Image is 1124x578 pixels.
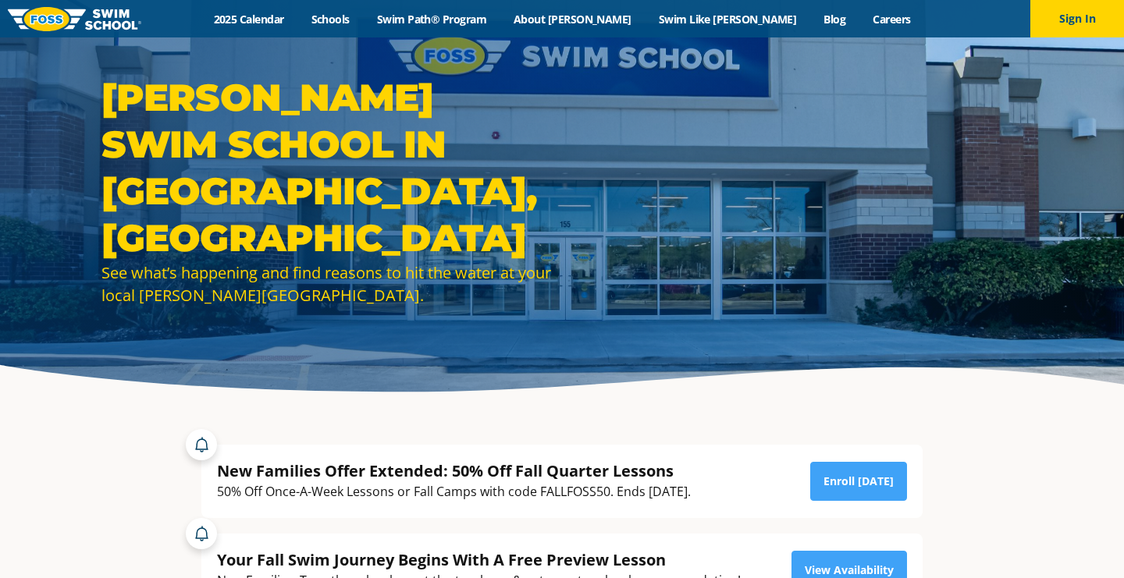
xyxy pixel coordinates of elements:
[217,481,691,502] div: 50% Off Once-A-Week Lessons or Fall Camps with code FALLFOSS50. Ends [DATE].
[217,549,741,570] div: Your Fall Swim Journey Begins With A Free Preview Lesson
[297,12,363,27] a: Schools
[500,12,646,27] a: About [PERSON_NAME]
[810,462,907,501] a: Enroll [DATE]
[101,74,554,261] h1: [PERSON_NAME] Swim School in [GEOGRAPHIC_DATA], [GEOGRAPHIC_DATA]
[363,12,500,27] a: Swim Path® Program
[645,12,810,27] a: Swim Like [PERSON_NAME]
[810,12,859,27] a: Blog
[101,261,554,307] div: See what’s happening and find reasons to hit the water at your local [PERSON_NAME][GEOGRAPHIC_DATA].
[8,7,141,31] img: FOSS Swim School Logo
[217,460,691,481] div: New Families Offer Extended: 50% Off Fall Quarter Lessons
[200,12,297,27] a: 2025 Calendar
[859,12,924,27] a: Careers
